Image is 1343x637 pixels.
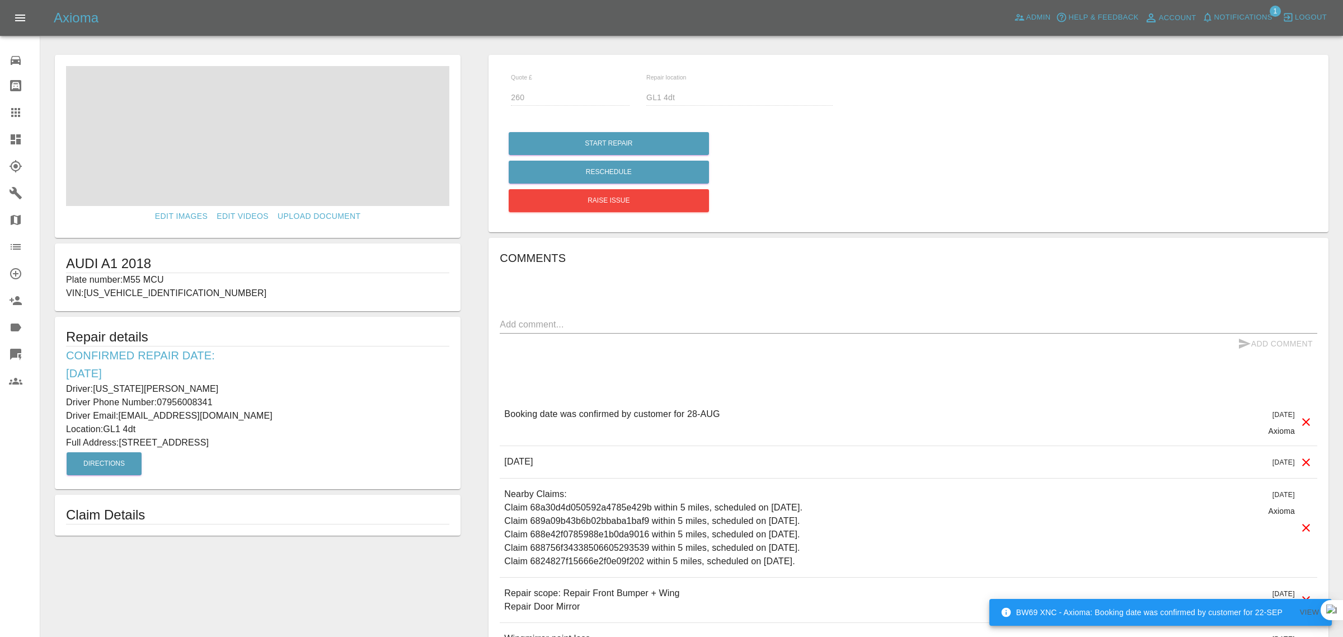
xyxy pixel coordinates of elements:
button: Directions [67,452,142,475]
button: Open drawer [7,4,34,31]
p: Axioma [1268,425,1295,437]
span: Notifications [1214,11,1272,24]
span: Logout [1295,11,1327,24]
span: Admin [1026,11,1051,24]
h6: Confirmed Repair Date: [DATE] [66,346,449,382]
span: Quote £ [511,74,532,81]
h5: Axioma [54,9,98,27]
button: Reschedule [509,161,709,184]
span: [DATE] [1272,411,1295,419]
button: View [1292,604,1327,621]
p: Driver: [US_STATE][PERSON_NAME] [66,382,449,396]
div: BW69 XNC - Axioma: Booking date was confirmed by customer for 22-SEP [1001,602,1283,622]
span: [DATE] [1272,491,1295,499]
h6: Comments [500,249,1317,267]
p: Full Address: [STREET_ADDRESS] [66,436,449,449]
p: Driver Email: [EMAIL_ADDRESS][DOMAIN_NAME] [66,409,449,423]
p: VIN: [US_VEHICLE_IDENTIFICATION_NUMBER] [66,287,449,300]
span: 1 [1270,6,1281,17]
span: [DATE] [1272,458,1295,466]
p: Axioma [1268,505,1295,517]
h1: AUDI A1 2018 [66,255,449,273]
button: Help & Feedback [1053,9,1141,26]
a: Account [1142,9,1199,27]
button: Start Repair [509,132,709,155]
span: Repair location [646,74,687,81]
p: Nearby Claims: Claim 68a30d4d050592a4785e429b within 5 miles, scheduled on [DATE]. Claim 689a09b4... [504,488,802,568]
button: Raise issue [509,189,709,212]
button: Notifications [1199,9,1275,26]
a: Edit Images [151,206,212,227]
p: [DATE] [504,455,533,469]
span: Account [1159,12,1196,25]
p: Location: GL1 4dt [66,423,449,436]
a: Upload Document [273,206,365,227]
span: [DATE] [1272,590,1295,598]
button: Logout [1280,9,1330,26]
a: Edit Videos [212,206,273,227]
a: Admin [1011,9,1054,26]
p: Booking date was confirmed by customer for 28-AUG [504,408,720,421]
p: Driver Phone Number: 07956008341 [66,396,449,409]
p: Repair scope: Repair Front Bumper + Wing Repair Door Mirror [504,587,679,613]
h5: Repair details [66,328,449,346]
h1: Claim Details [66,506,449,524]
span: Help & Feedback [1068,11,1138,24]
p: Plate number: M55 MCU [66,273,449,287]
